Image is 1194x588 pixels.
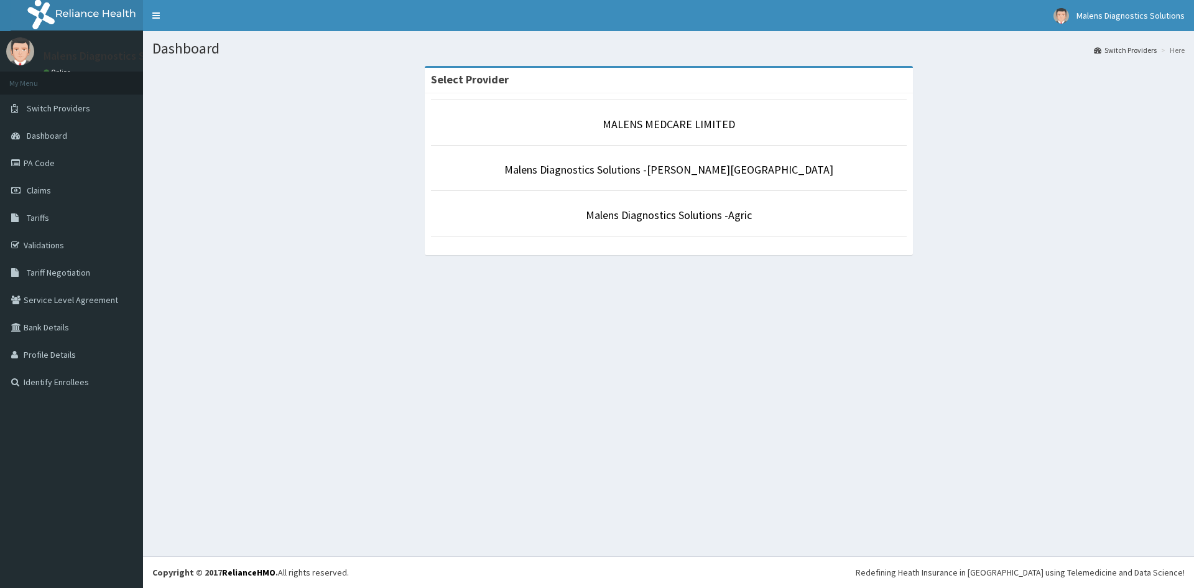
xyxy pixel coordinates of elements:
a: MALENS MEDCARE LIMITED [603,117,735,131]
li: Here [1158,45,1185,55]
footer: All rights reserved. [143,556,1194,588]
span: Tariff Negotiation [27,267,90,278]
a: RelianceHMO [222,567,275,578]
img: User Image [6,37,34,65]
img: User Image [1053,8,1069,24]
a: Switch Providers [1094,45,1157,55]
p: Malens Diagnostics Solutions [44,50,185,62]
strong: Copyright © 2017 . [152,567,278,578]
div: Redefining Heath Insurance in [GEOGRAPHIC_DATA] using Telemedicine and Data Science! [856,566,1185,579]
span: Tariffs [27,212,49,223]
a: Malens Diagnostics Solutions -[PERSON_NAME][GEOGRAPHIC_DATA] [504,162,833,177]
span: Switch Providers [27,103,90,114]
span: Claims [27,185,51,196]
a: Malens Diagnostics Solutions -Agric [586,208,752,222]
strong: Select Provider [431,72,509,86]
a: Online [44,68,73,77]
h1: Dashboard [152,40,1185,57]
span: Dashboard [27,130,67,141]
span: Malens Diagnostics Solutions [1076,10,1185,21]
